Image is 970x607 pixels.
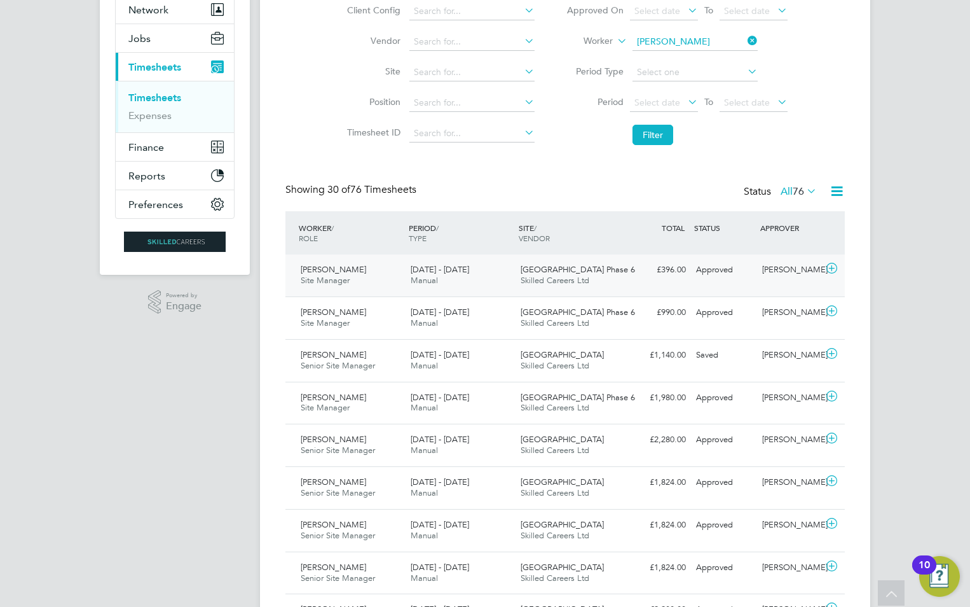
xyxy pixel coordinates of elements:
span: Site Manager [301,402,350,413]
div: [PERSON_NAME] [757,345,823,366]
span: Manual [411,402,438,413]
span: [PERSON_NAME] [301,562,366,573]
span: Manual [411,530,438,541]
span: [PERSON_NAME] [301,434,366,445]
span: Select date [634,5,680,17]
span: [DATE] - [DATE] [411,349,469,360]
label: Approved On [566,4,624,16]
label: Timesheet ID [343,127,400,138]
div: WORKER [296,216,406,249]
span: Skilled Careers Ltd [521,360,589,371]
div: [PERSON_NAME] [757,260,823,281]
input: Search for... [409,33,535,51]
span: Senior Site Manager [301,445,375,456]
div: STATUS [691,216,757,239]
span: [GEOGRAPHIC_DATA] Phase 6 [521,264,635,275]
span: 76 Timesheets [327,183,416,196]
span: [PERSON_NAME] [301,392,366,403]
span: Skilled Careers Ltd [521,445,589,456]
span: [GEOGRAPHIC_DATA] [521,434,604,445]
div: [PERSON_NAME] [757,387,823,408]
div: £1,824.00 [625,557,691,578]
span: Senior Site Manager [301,360,375,371]
span: / [331,223,334,233]
span: Skilled Careers Ltd [521,317,589,328]
span: Skilled Careers Ltd [521,530,589,541]
button: Jobs [116,24,234,52]
span: Select date [724,5,770,17]
span: Skilled Careers Ltd [521,402,589,413]
span: 30 of [327,183,350,196]
span: / [534,223,536,233]
span: To [700,2,717,18]
label: Site [343,66,400,77]
span: Jobs [128,32,151,45]
span: Senior Site Manager [301,487,375,498]
span: Senior Site Manager [301,530,375,541]
button: Open Resource Center, 10 new notifications [919,556,960,597]
div: £1,980.00 [625,387,691,408]
span: ROLE [299,233,318,243]
span: Skilled Careers Ltd [521,487,589,498]
div: Approved [691,472,757,493]
div: £1,824.00 [625,472,691,493]
span: Network [128,4,168,16]
span: Preferences [128,199,183,211]
button: Timesheets [116,53,234,81]
div: Approved [691,260,757,281]
span: [PERSON_NAME] [301,519,366,530]
span: Manual [411,487,438,498]
label: Position [343,96,400,108]
span: [DATE] - [DATE] [411,477,469,487]
img: skilledcareers-logo-retina.png [124,232,226,252]
input: Search for... [409,125,535,143]
div: Approved [691,557,757,578]
div: SITE [516,216,625,249]
div: £396.00 [625,260,691,281]
button: Finance [116,133,234,161]
span: Powered by [166,290,202,301]
input: Select one [632,64,758,81]
span: TOTAL [662,223,685,233]
span: Skilled Careers Ltd [521,573,589,583]
span: TYPE [409,233,427,243]
span: [GEOGRAPHIC_DATA] Phase 6 [521,392,635,403]
span: [GEOGRAPHIC_DATA] [521,562,604,573]
div: Approved [691,515,757,536]
div: [PERSON_NAME] [757,557,823,578]
span: [GEOGRAPHIC_DATA] [521,477,604,487]
input: Search for... [409,64,535,81]
span: Site Manager [301,317,350,328]
div: [PERSON_NAME] [757,472,823,493]
span: [PERSON_NAME] [301,264,366,275]
div: [PERSON_NAME] [757,429,823,450]
span: Manual [411,360,438,371]
div: [PERSON_NAME] [757,302,823,323]
span: Site Manager [301,275,350,286]
div: £990.00 [625,302,691,323]
label: Period [566,96,624,108]
div: Saved [691,345,757,366]
span: Senior Site Manager [301,573,375,583]
span: [PERSON_NAME] [301,477,366,487]
span: [DATE] - [DATE] [411,434,469,445]
button: Filter [632,125,673,145]
label: Vendor [343,35,400,46]
span: [GEOGRAPHIC_DATA] Phase 6 [521,307,635,317]
span: [DATE] - [DATE] [411,519,469,530]
span: [DATE] - [DATE] [411,562,469,573]
span: VENDOR [519,233,550,243]
span: Timesheets [128,61,181,73]
span: / [436,223,439,233]
span: Manual [411,445,438,456]
span: Manual [411,317,438,328]
a: Expenses [128,109,172,122]
div: Status [744,183,819,201]
span: [DATE] - [DATE] [411,392,469,403]
div: APPROVER [757,216,823,239]
label: All [781,185,817,198]
span: Reports [128,170,165,182]
div: PERIOD [406,216,516,249]
label: Worker [556,35,613,48]
label: Period Type [566,66,624,77]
